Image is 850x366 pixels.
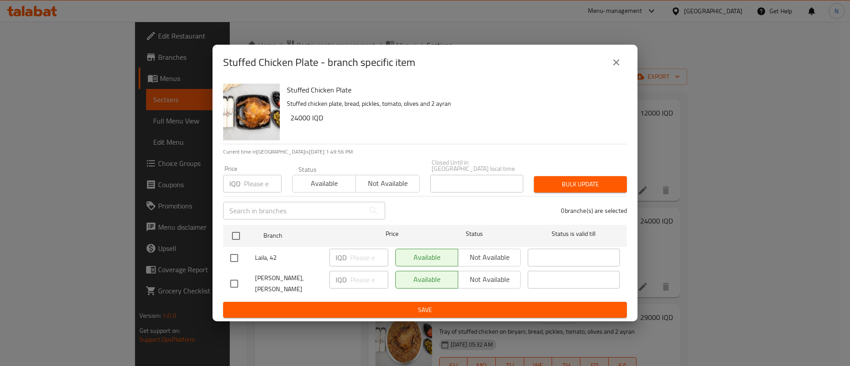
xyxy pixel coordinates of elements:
span: Laila, 42 [255,252,322,263]
span: Not available [359,177,416,190]
input: Please enter price [350,249,388,266]
img: Stuffed Chicken Plate [223,84,280,140]
span: [PERSON_NAME], [PERSON_NAME] [255,273,322,295]
p: 0 branche(s) are selected [561,206,627,215]
input: Please enter price [350,271,388,289]
span: Price [363,228,421,239]
span: Status is valid till [528,228,620,239]
button: Available [292,175,356,193]
button: Save [223,302,627,318]
p: IQD [336,274,347,285]
h6: Stuffed Chicken Plate [287,84,620,96]
input: Please enter price [244,175,282,193]
button: Bulk update [534,176,627,193]
span: Status [429,228,521,239]
input: Search in branches [223,202,365,220]
h6: 24000 IQD [290,112,620,124]
span: Save [230,304,620,316]
h2: Stuffed Chicken Plate - branch specific item [223,55,415,69]
p: Stuffed chicken plate, bread, pickles, tomato, olives and 2 ayran [287,98,620,109]
button: Not available [355,175,419,193]
span: Bulk update [541,179,620,190]
span: Available [296,177,352,190]
p: IQD [229,178,240,189]
span: Branch [263,230,355,241]
p: IQD [336,252,347,263]
p: Current time in [GEOGRAPHIC_DATA] is [DATE] 1:49:56 PM [223,148,627,156]
button: close [606,52,627,73]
